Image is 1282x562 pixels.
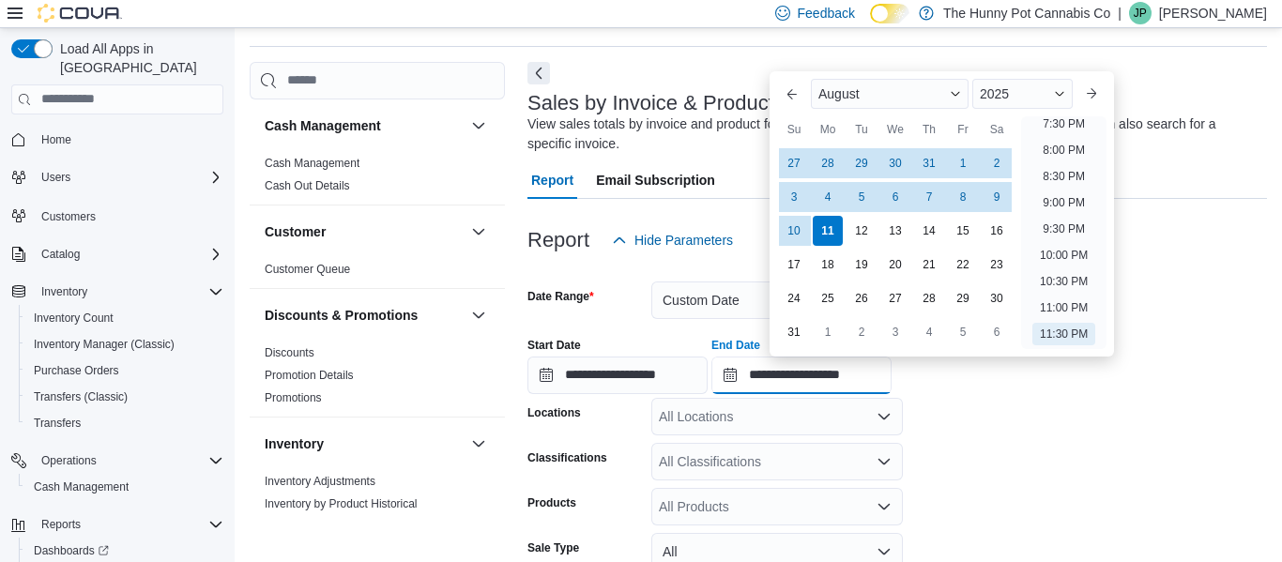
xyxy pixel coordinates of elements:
div: Button. Open the year selector. 2025 is currently selected. [972,79,1073,109]
a: Purchase Orders [26,359,127,382]
a: Cash Out Details [265,179,350,192]
div: day-29 [847,148,877,178]
a: Inventory Count [26,307,121,329]
div: day-3 [880,317,910,347]
a: Customer Queue [265,263,350,276]
button: Catalog [4,241,231,267]
input: Dark Mode [870,4,909,23]
div: day-27 [880,283,910,313]
a: Promotion Details [265,369,354,382]
div: day-18 [813,250,843,280]
button: Open list of options [877,499,892,514]
span: Cash Management [34,479,129,494]
h3: Report [527,229,589,251]
label: Start Date [527,338,581,353]
button: Users [34,166,78,189]
label: Classifications [527,450,607,465]
div: day-24 [779,283,809,313]
button: Purchase Orders [19,357,231,384]
a: Inventory Adjustments [265,475,375,488]
li: 10:00 PM [1032,244,1095,266]
span: Catalog [41,247,80,262]
button: Reports [34,513,88,536]
div: day-13 [880,216,910,246]
div: day-7 [914,182,944,212]
span: Report [531,161,573,199]
div: day-25 [813,283,843,313]
a: Promotions [265,391,322,404]
span: Inventory Manager (Classic) [26,333,223,356]
div: day-6 [982,317,1012,347]
span: Transfers (Classic) [34,389,128,404]
span: Load All Apps in [GEOGRAPHIC_DATA] [53,39,223,77]
span: Operations [34,449,223,472]
span: Inventory [41,284,87,299]
div: day-31 [779,317,809,347]
span: Home [41,132,71,147]
span: Customer Queue [265,262,350,277]
p: [PERSON_NAME] [1159,2,1267,24]
a: Dashboards [26,539,116,562]
div: Mo [813,114,843,144]
span: Home [34,128,223,151]
span: Inventory Adjustments [265,474,375,489]
span: Transfers [34,416,81,431]
li: 7:30 PM [1035,113,1092,135]
ul: Time [1021,116,1106,349]
span: Cash Out Details [265,178,350,193]
div: day-19 [847,250,877,280]
div: day-10 [779,216,809,246]
span: Dashboards [26,539,223,562]
div: day-27 [779,148,809,178]
div: day-8 [948,182,978,212]
li: 11:00 PM [1032,296,1095,319]
div: day-21 [914,250,944,280]
div: View sales totals by invoice and product for a specified date range. Details include tax types. Y... [527,114,1258,154]
div: day-6 [880,182,910,212]
input: Press the down key to enter a popover containing a calendar. Press the escape key to close the po... [711,357,892,394]
a: Cash Management [265,157,359,170]
label: End Date [711,338,760,353]
div: day-30 [880,148,910,178]
p: The Hunny Pot Cannabis Co [943,2,1110,24]
div: day-5 [847,182,877,212]
h3: Inventory [265,434,324,453]
label: Locations [527,405,581,420]
span: Cash Management [265,156,359,171]
div: day-11 [813,216,843,246]
h3: Discounts & Promotions [265,306,418,325]
a: Transfers [26,412,88,434]
div: Customer [250,258,505,288]
button: Discounts & Promotions [467,304,490,327]
button: Customer [467,220,490,243]
div: Discounts & Promotions [250,342,505,417]
button: Customer [265,222,464,241]
span: Dashboards [34,543,109,558]
button: Transfers (Classic) [19,384,231,410]
div: day-15 [948,216,978,246]
label: Date Range [527,289,594,304]
div: day-23 [982,250,1012,280]
span: Transfers [26,412,223,434]
div: day-30 [982,283,1012,313]
button: Previous Month [777,79,807,109]
span: 2025 [980,86,1009,101]
a: Inventory by Product Historical [265,497,418,510]
input: Press the down key to open a popover containing a calendar. [527,357,708,394]
div: day-3 [779,182,809,212]
li: 9:30 PM [1035,218,1092,240]
button: Operations [4,448,231,474]
a: Cash Management [26,476,136,498]
li: 11:30 PM [1032,323,1095,345]
img: Cova [38,4,122,23]
div: Button. Open the month selector. August is currently selected. [811,79,969,109]
li: 8:30 PM [1035,165,1092,188]
button: Open list of options [877,409,892,424]
a: Home [34,129,79,151]
span: Users [34,166,223,189]
button: Transfers [19,410,231,436]
a: Inventory Manager (Classic) [26,333,182,356]
div: day-2 [847,317,877,347]
button: Inventory Manager (Classic) [19,331,231,357]
label: Products [527,495,576,510]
